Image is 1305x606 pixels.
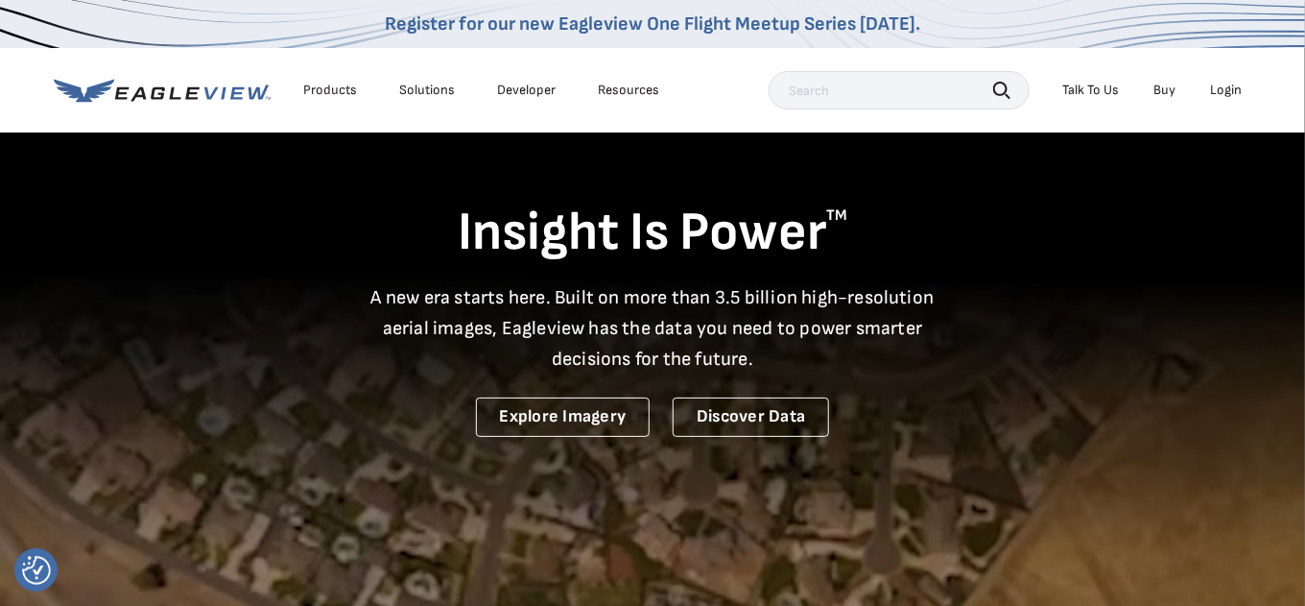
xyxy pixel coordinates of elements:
[1210,82,1242,99] div: Login
[385,12,920,36] a: Register for our new Eagleview One Flight Meetup Series [DATE].
[399,82,455,99] div: Solutions
[769,71,1030,109] input: Search
[303,82,357,99] div: Products
[54,200,1251,267] h1: Insight Is Power
[22,556,51,585] button: Consent Preferences
[22,556,51,585] img: Revisit consent button
[359,282,946,375] p: A new era starts here. Built on more than 3.5 billion high-resolution aerial images, Eagleview ha...
[673,398,829,437] a: Discover Data
[476,398,651,437] a: Explore Imagery
[598,82,659,99] div: Resources
[497,82,556,99] a: Developer
[1153,82,1175,99] a: Buy
[1062,82,1119,99] div: Talk To Us
[826,206,847,225] sup: TM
